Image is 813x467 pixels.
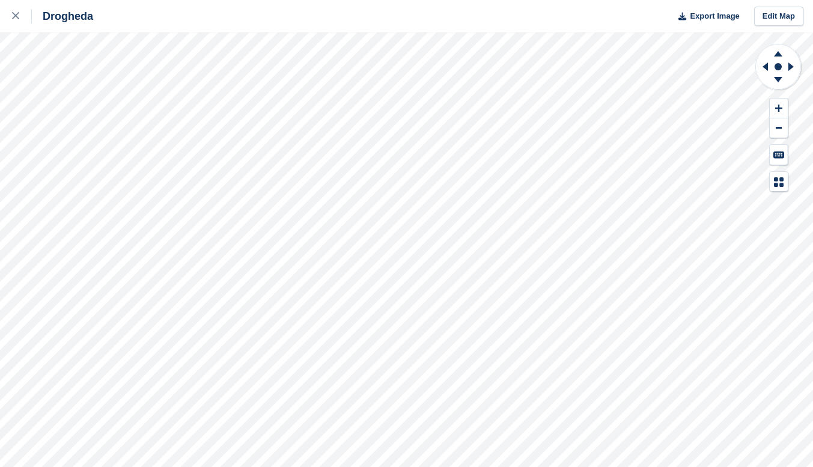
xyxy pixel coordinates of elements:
[770,172,788,192] button: Map Legend
[770,145,788,165] button: Keyboard Shortcuts
[770,118,788,138] button: Zoom Out
[671,7,740,26] button: Export Image
[770,99,788,118] button: Zoom In
[690,10,739,22] span: Export Image
[32,9,93,23] div: Drogheda
[754,7,803,26] a: Edit Map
